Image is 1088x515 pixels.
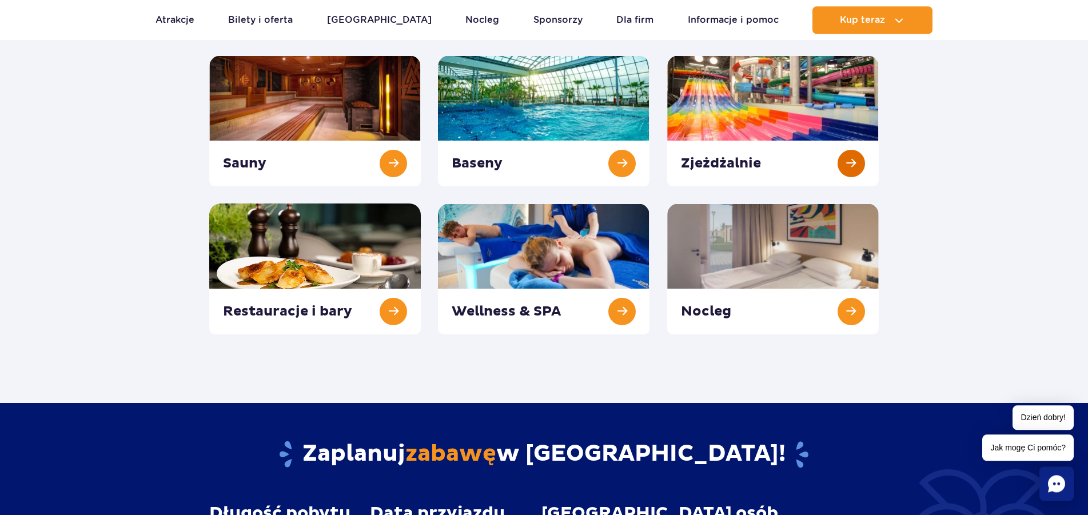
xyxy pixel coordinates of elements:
span: Jak mogę Ci pomóc? [982,434,1074,461]
div: Chat [1039,466,1074,501]
span: Dzień dobry! [1013,405,1074,430]
a: Sponsorzy [533,6,583,34]
a: Bilety i oferta [228,6,293,34]
button: Kup teraz [812,6,932,34]
span: Kup teraz [840,15,885,25]
a: Informacje i pomoc [688,6,779,34]
h2: Zaplanuj w [GEOGRAPHIC_DATA]! [209,440,879,469]
a: Atrakcje [156,6,194,34]
a: Nocleg [465,6,499,34]
span: zabawę [405,440,496,468]
a: [GEOGRAPHIC_DATA] [327,6,432,34]
a: Dla firm [616,6,653,34]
